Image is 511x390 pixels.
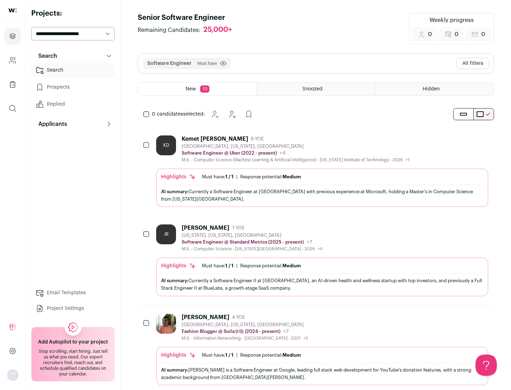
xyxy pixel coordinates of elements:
div: JR [156,224,176,244]
span: 1 / 1 [225,263,233,268]
span: Medium [282,174,301,179]
div: Weekly progress [429,16,474,24]
button: Open dropdown [7,369,18,381]
a: Company and ATS Settings [4,52,21,69]
p: Software Engineer @ Uber (2022 - present) [182,150,277,156]
a: KD Kemet [PERSON_NAME] 6 YOE [GEOGRAPHIC_DATA], [US_STATE], [GEOGRAPHIC_DATA] Software Engineer @... [156,135,488,207]
span: Must have [197,61,217,66]
p: Applicants [34,120,67,128]
div: Highlights [161,352,196,359]
a: Snoozed [257,83,375,95]
span: 1 / 1 [225,353,233,357]
p: Software Engineer @ Standard Metrics (2025 - present) [182,239,304,245]
p: Fashion Blogger @ Suila水啦 (2024 - present) [182,329,280,334]
button: Add to Prospects [242,107,256,121]
div: KD [156,135,176,155]
div: [PERSON_NAME] is a Software Engineer at Google, leading full stack web development for YouTube's ... [161,366,483,381]
div: [PERSON_NAME] [182,224,229,232]
button: Software Engineer [147,60,192,67]
span: +7 [307,240,312,245]
a: Search [31,63,115,77]
img: nopic.png [7,369,18,381]
div: Must have: [202,174,233,180]
h2: Add Autopilot to your project [38,339,108,346]
div: M.S. - Computer Science (Machine Learning & Artificial Intelligence) - [US_STATE] Institute of Te... [182,157,410,163]
button: All filters [456,58,489,69]
div: [GEOGRAPHIC_DATA], [US_STATE], [GEOGRAPHIC_DATA] [182,322,308,328]
img: wellfound-shorthand-0d5821cbd27db2630d0214b213865d53afaa358527fdda9d0ea32b1df1b89c2c.svg [9,9,17,12]
a: Projects [4,28,21,45]
h1: Senior Software Engineer [138,13,239,23]
a: Prospects [31,80,115,94]
span: New [186,87,196,91]
span: 0 candidates [152,112,183,117]
span: 0 [455,30,458,39]
a: Project Settings [31,301,115,316]
div: Response potential: [240,263,301,269]
div: Currently a Software Engineer II at [GEOGRAPHIC_DATA], an AI-driven health and wellness startup w... [161,277,483,292]
span: selected: [152,111,205,118]
h2: Projects: [31,9,115,18]
span: +2 [303,336,308,340]
span: 1 / 1 [225,174,233,179]
img: ebffc8b94a612106133ad1a79c5dcc917f1f343d62299c503ebb759c428adb03.jpg [156,314,176,334]
span: AI summary: [161,368,188,372]
span: Remaining Candidates: [138,26,200,34]
button: Search [31,49,115,63]
div: [GEOGRAPHIC_DATA], [US_STATE], [GEOGRAPHIC_DATA] [182,144,410,149]
span: Hidden [423,87,440,91]
a: [PERSON_NAME] 4 YOE [GEOGRAPHIC_DATA], [US_STATE], [GEOGRAPHIC_DATA] Fashion Blogger @ Suila水啦 (2... [156,314,488,385]
span: Snoozed [302,87,323,91]
div: M.S. - Computer Science - [US_STATE][GEOGRAPHIC_DATA] - 2026 [182,246,323,252]
span: Medium [282,353,301,357]
span: +7 [283,329,289,334]
p: Search [34,52,57,60]
span: +4 [280,151,286,156]
a: Email Templates [31,286,115,300]
span: 4 YOE [232,314,245,320]
div: Currently a Software Engineer at [GEOGRAPHIC_DATA] with previous experience at Microsoft, holding... [161,188,483,203]
div: [US_STATE], [US_STATE], [GEOGRAPHIC_DATA] [182,233,323,238]
a: Company Lists [4,76,21,93]
button: Applicants [31,117,115,131]
span: +1 [406,158,410,162]
div: Kemet [PERSON_NAME] [182,135,248,143]
div: Highlights [161,173,196,180]
span: 6 YOE [251,136,264,142]
div: Must have: [202,263,233,269]
div: 25,000+ [203,26,232,34]
div: Response potential: [240,174,301,180]
div: Highlights [161,262,196,269]
span: +4 [318,247,323,251]
ul: | [202,263,301,269]
a: Hidden [375,83,494,95]
span: 10 [200,85,209,93]
button: Snooze [208,107,222,121]
span: AI summary: [161,278,188,283]
span: 0 [481,30,485,39]
ul: | [202,352,301,358]
a: Add Autopilot to your project Stop scrolling, start hiring. Just tell us what you need. Our exper... [31,327,115,381]
span: Medium [282,263,301,268]
div: [PERSON_NAME] [182,314,229,321]
iframe: Help Scout Beacon - Open [476,355,497,376]
div: Stop scrolling, start hiring. Just tell us what you need. Our expert recruiters find, reach out, ... [36,349,110,377]
div: Response potential: [240,352,301,358]
span: AI summary: [161,189,188,194]
ul: | [202,174,301,180]
span: 7 YOE [232,225,244,231]
button: Hide [225,107,239,121]
a: JR [PERSON_NAME] 7 YOE [US_STATE], [US_STATE], [GEOGRAPHIC_DATA] Software Engineer @ Standard Met... [156,224,488,296]
div: M.S. - Information Networking - [GEOGRAPHIC_DATA] - 2021 [182,335,308,341]
span: 0 [428,30,432,39]
div: Must have: [202,352,233,358]
a: Replied [31,97,115,111]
